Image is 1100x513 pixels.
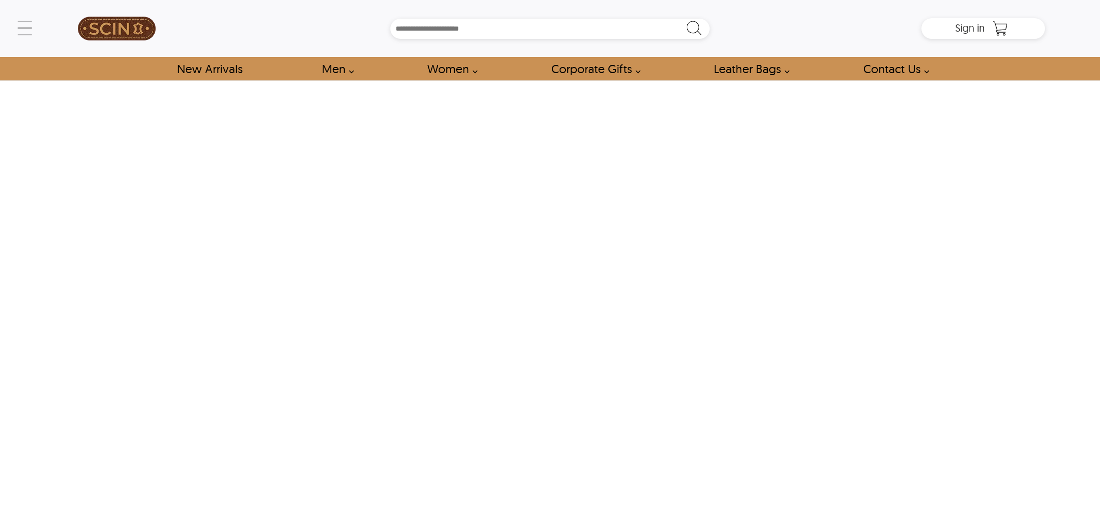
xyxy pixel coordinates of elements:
img: SCIN [78,5,156,52]
span: Sign in [955,21,985,34]
a: SCIN [55,5,179,52]
a: Shop Leather Bags [702,57,795,80]
a: shop men's leather jackets [310,57,360,80]
a: Shop Leather Corporate Gifts [539,57,646,80]
a: Sign in [955,25,985,33]
a: Shop Women Leather Jackets [415,57,483,80]
a: contact-us [851,57,935,80]
a: Shop New Arrivals [165,57,254,80]
a: Shopping Cart [990,21,1011,36]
